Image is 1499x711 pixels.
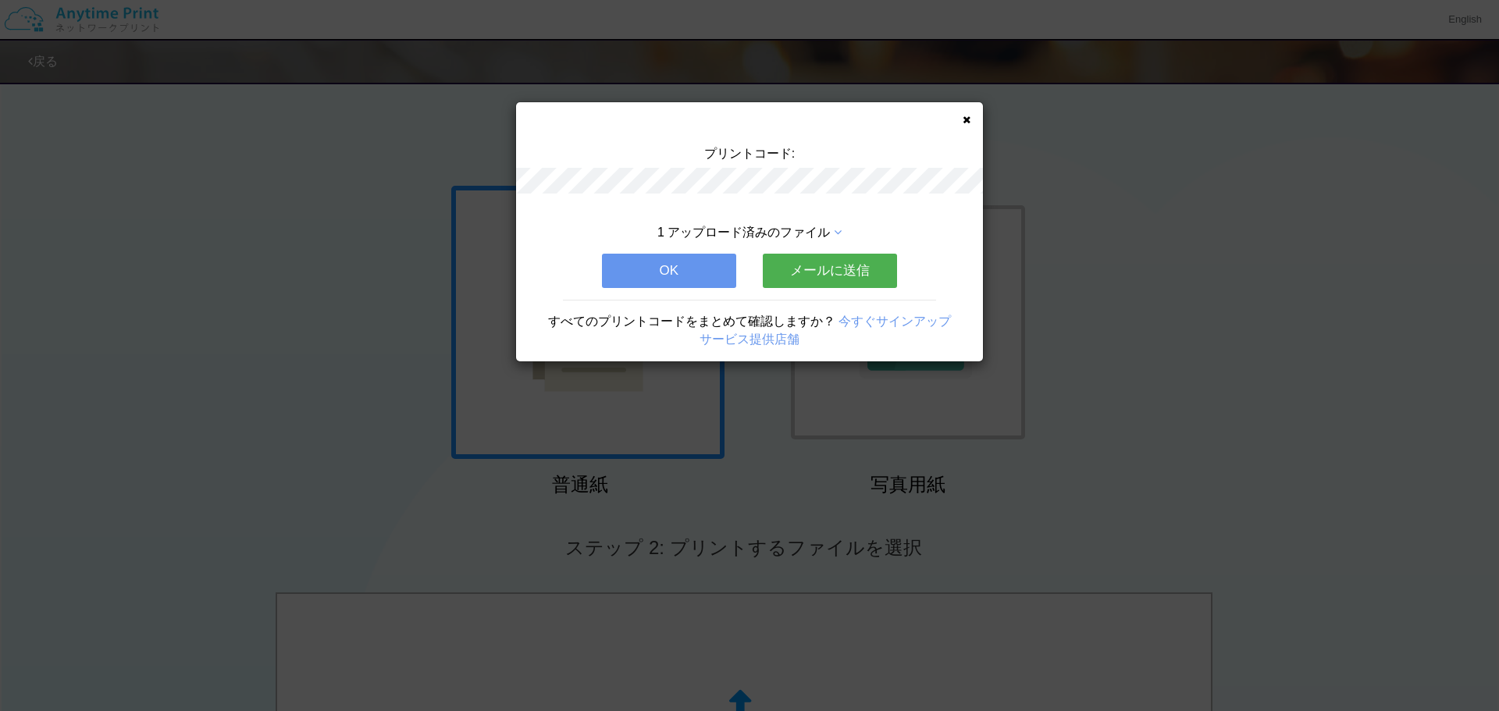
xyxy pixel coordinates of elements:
[657,226,830,239] span: 1 アップロード済みのファイル
[700,332,799,346] a: サービス提供店舗
[704,147,795,160] span: プリントコード:
[763,254,897,288] button: メールに送信
[602,254,736,288] button: OK
[548,315,835,328] span: すべてのプリントコードをまとめて確認しますか？
[839,315,951,328] a: 今すぐサインアップ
